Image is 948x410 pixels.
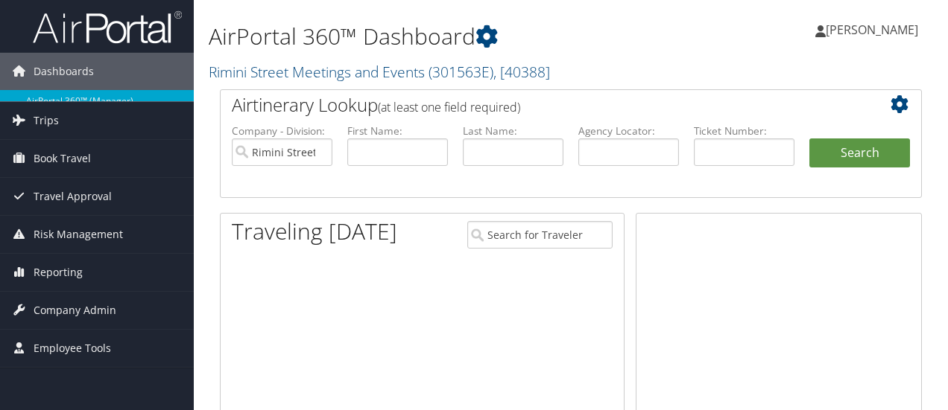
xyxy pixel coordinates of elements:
[34,53,94,90] span: Dashboards
[815,7,933,52] a: [PERSON_NAME]
[209,62,550,82] a: Rimini Street Meetings and Events
[33,10,182,45] img: airportal-logo.png
[34,254,83,291] span: Reporting
[347,124,448,138] label: First Name:
[34,178,112,215] span: Travel Approval
[232,124,332,138] label: Company - Division:
[429,62,493,82] span: ( 301563E )
[34,140,91,177] span: Book Travel
[493,62,550,82] span: , [ 40388 ]
[378,99,520,115] span: (at least one field required)
[694,124,794,138] label: Ticket Number:
[232,92,852,118] h2: Airtinerary Lookup
[467,221,613,249] input: Search for Traveler
[578,124,679,138] label: Agency Locator:
[34,216,123,253] span: Risk Management
[809,138,910,168] button: Search
[463,124,563,138] label: Last Name:
[34,102,59,139] span: Trips
[826,22,918,38] span: [PERSON_NAME]
[34,330,111,367] span: Employee Tools
[34,292,116,329] span: Company Admin
[209,21,692,52] h1: AirPortal 360™ Dashboard
[232,216,397,247] h1: Traveling [DATE]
